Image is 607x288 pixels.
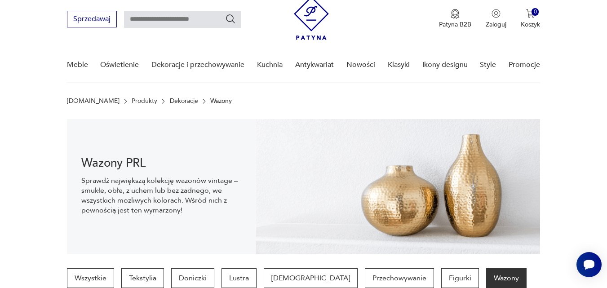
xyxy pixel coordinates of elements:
[492,9,501,18] img: Ikonka użytkownika
[67,97,120,105] a: [DOMAIN_NAME]
[480,48,496,82] a: Style
[486,268,527,288] a: Wazony
[388,48,410,82] a: Klasyki
[121,268,164,288] a: Tekstylia
[532,8,539,16] div: 0
[346,48,375,82] a: Nowości
[486,9,506,29] button: Zaloguj
[222,268,257,288] a: Lustra
[439,9,471,29] a: Ikona medaluPatyna B2B
[170,97,198,105] a: Dekoracje
[451,9,460,19] img: Ikona medalu
[295,48,334,82] a: Antykwariat
[81,158,242,168] h1: Wazony PRL
[225,13,236,24] button: Szukaj
[151,48,244,82] a: Dekoracje i przechowywanie
[576,252,602,277] iframe: Smartsupp widget button
[257,48,283,82] a: Kuchnia
[67,17,117,23] a: Sprzedawaj
[264,268,358,288] a: [DEMOGRAPHIC_DATA]
[509,48,540,82] a: Promocje
[486,20,506,29] p: Zaloguj
[256,119,540,254] img: Wazony vintage
[81,176,242,215] p: Sprawdź największą kolekcję wazonów vintage – smukłe, obłe, z uchem lub bez żadnego, we wszystkic...
[521,20,540,29] p: Koszyk
[422,48,468,82] a: Ikony designu
[521,9,540,29] button: 0Koszyk
[526,9,535,18] img: Ikona koszyka
[100,48,139,82] a: Oświetlenie
[171,268,214,288] a: Doniczki
[67,11,117,27] button: Sprzedawaj
[210,97,232,105] p: Wazony
[67,268,114,288] a: Wszystkie
[439,9,471,29] button: Patyna B2B
[365,268,434,288] a: Przechowywanie
[441,268,479,288] a: Figurki
[67,48,88,82] a: Meble
[439,20,471,29] p: Patyna B2B
[132,97,157,105] a: Produkty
